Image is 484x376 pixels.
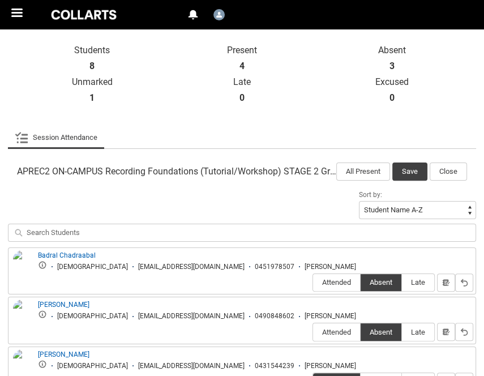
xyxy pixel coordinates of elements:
div: [PERSON_NAME] [305,312,356,321]
li: Session Attendance [8,126,104,149]
button: Notes [437,323,455,341]
div: [DEMOGRAPHIC_DATA] [57,362,128,370]
span: Absent [361,278,401,287]
strong: 3 [389,61,395,72]
span: Sort by: [359,191,382,199]
span: Attended [313,278,360,287]
strong: 4 [239,61,245,72]
span: Attended [313,328,360,336]
a: [PERSON_NAME] [38,351,89,358]
button: All Present [336,163,390,181]
button: Close [430,163,467,181]
div: [EMAIL_ADDRESS][DOMAIN_NAME] [138,312,245,321]
strong: 1 [89,92,95,104]
button: Reset [455,323,473,341]
input: Search Students [8,224,476,242]
div: 0431544239 [255,362,294,370]
div: [PERSON_NAME] [305,362,356,370]
p: Present [167,45,317,56]
img: User16617361043711831951 [213,9,225,20]
span: Late [402,328,434,336]
button: Save [392,163,427,181]
p: Absent [317,45,467,56]
a: Session Attendance [15,126,97,149]
div: [EMAIL_ADDRESS][DOMAIN_NAME] [138,263,245,271]
strong: 0 [239,92,245,104]
img: Emmalee Hunter [13,300,31,324]
span: APREC2 ON-CAMPUS Recording Foundations (Tutorial/Workshop) STAGE 2 Group 2 [17,166,336,177]
span: Absent [361,328,401,336]
div: 0490848602 [255,312,294,321]
strong: 8 [89,61,95,72]
div: [DEMOGRAPHIC_DATA] [57,263,128,271]
strong: 0 [389,92,395,104]
a: Badral Chadraabal [38,251,96,259]
img: Jay Jensen [13,349,31,374]
p: Late [167,76,317,88]
p: Unmarked [17,76,167,88]
p: Excused [317,76,467,88]
span: Late [402,278,434,287]
div: 0451978507 [255,263,294,271]
button: User Profile User16617361043711831951 [211,5,228,23]
div: [DEMOGRAPHIC_DATA] [57,312,128,321]
img: Badral Chadraabal [13,250,31,275]
div: [PERSON_NAME] [305,263,356,271]
a: [PERSON_NAME] [38,301,89,309]
button: Notes [437,274,455,292]
p: Students [17,45,167,56]
button: Reset [455,274,473,292]
div: [EMAIL_ADDRESS][DOMAIN_NAME] [138,362,245,370]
